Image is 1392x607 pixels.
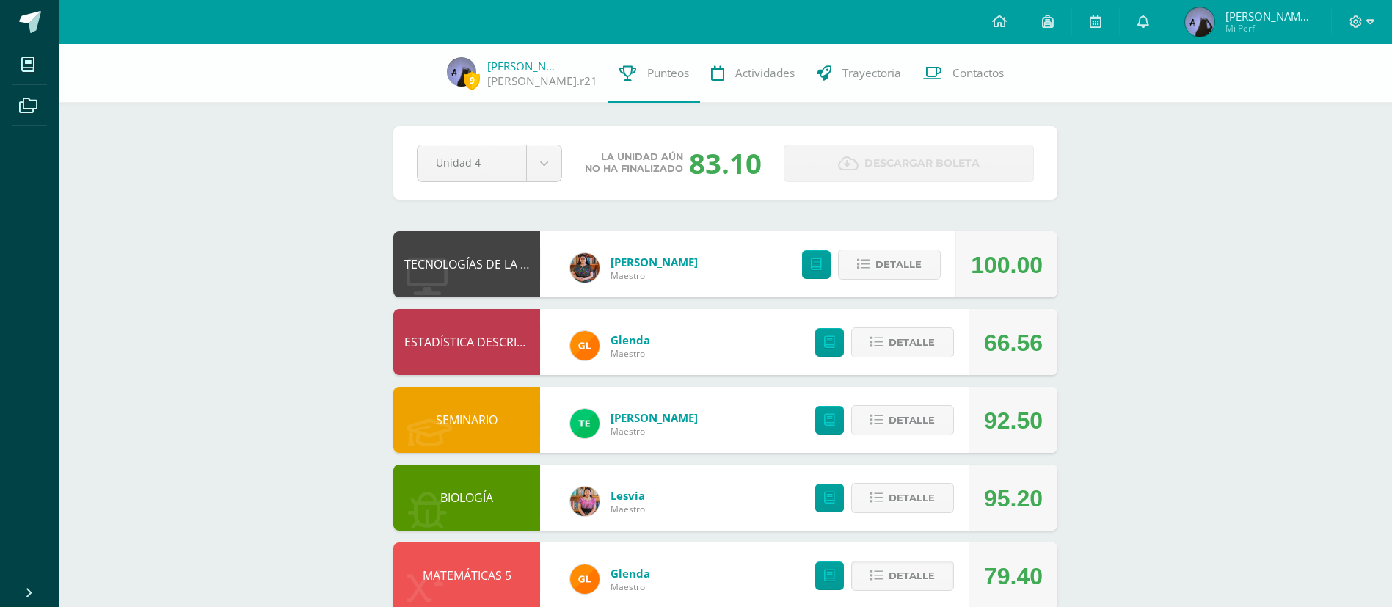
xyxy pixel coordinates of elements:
a: Unidad 4 [418,145,561,181]
span: Detalle [889,329,935,356]
span: Detalle [889,484,935,512]
a: Actividades [700,44,806,103]
button: Detalle [851,405,954,435]
img: e8319d1de0642b858999b202df7e829e.png [570,487,600,516]
a: Glenda [611,566,650,581]
button: Detalle [851,327,954,357]
span: Detalle [889,562,935,589]
img: 43d3dab8d13cc64d9a3940a0882a4dc3.png [570,409,600,438]
div: 95.20 [984,465,1043,531]
img: 7115e4ef1502d82e30f2a52f7cb22b3f.png [570,331,600,360]
div: SEMINARIO [393,387,540,453]
a: [PERSON_NAME].r21 [487,73,597,89]
a: Lesvia [611,488,645,503]
img: 1095dd9e86c34dc9bc13546696431850.png [1185,7,1214,37]
div: BIOLOGÍA [393,465,540,531]
span: Punteos [647,65,689,81]
a: Punteos [608,44,700,103]
span: [PERSON_NAME][DATE] [1225,9,1313,23]
span: Contactos [952,65,1004,81]
img: 7115e4ef1502d82e30f2a52f7cb22b3f.png [570,564,600,594]
span: Maestro [611,425,698,437]
span: Maestro [611,581,650,593]
span: Detalle [875,251,922,278]
button: Detalle [851,483,954,513]
div: 83.10 [689,144,762,182]
button: Detalle [851,561,954,591]
a: Trayectoria [806,44,912,103]
span: Maestro [611,347,650,360]
img: 60a759e8b02ec95d430434cf0c0a55c7.png [570,253,600,283]
span: Trayectoria [842,65,901,81]
a: Glenda [611,332,650,347]
div: ESTADÍSTICA DESCRIPTIVA [393,309,540,375]
div: 66.56 [984,310,1043,376]
a: [PERSON_NAME] [611,255,698,269]
a: [PERSON_NAME] [611,410,698,425]
div: TECNOLOGÍAS DE LA INFORMACIÓN Y LA COMUNICACIÓN 5 [393,231,540,297]
div: 92.50 [984,388,1043,454]
span: Mi Perfil [1225,22,1313,34]
a: Contactos [912,44,1015,103]
span: Maestro [611,503,645,515]
img: 1095dd9e86c34dc9bc13546696431850.png [447,57,476,87]
span: Detalle [889,407,935,434]
span: Descargar boleta [864,145,980,181]
div: 100.00 [971,232,1043,298]
span: Actividades [735,65,795,81]
span: 9 [464,71,480,90]
a: [PERSON_NAME] [487,59,561,73]
span: Unidad 4 [436,145,508,180]
span: La unidad aún no ha finalizado [585,151,683,175]
span: Maestro [611,269,698,282]
button: Detalle [838,250,941,280]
